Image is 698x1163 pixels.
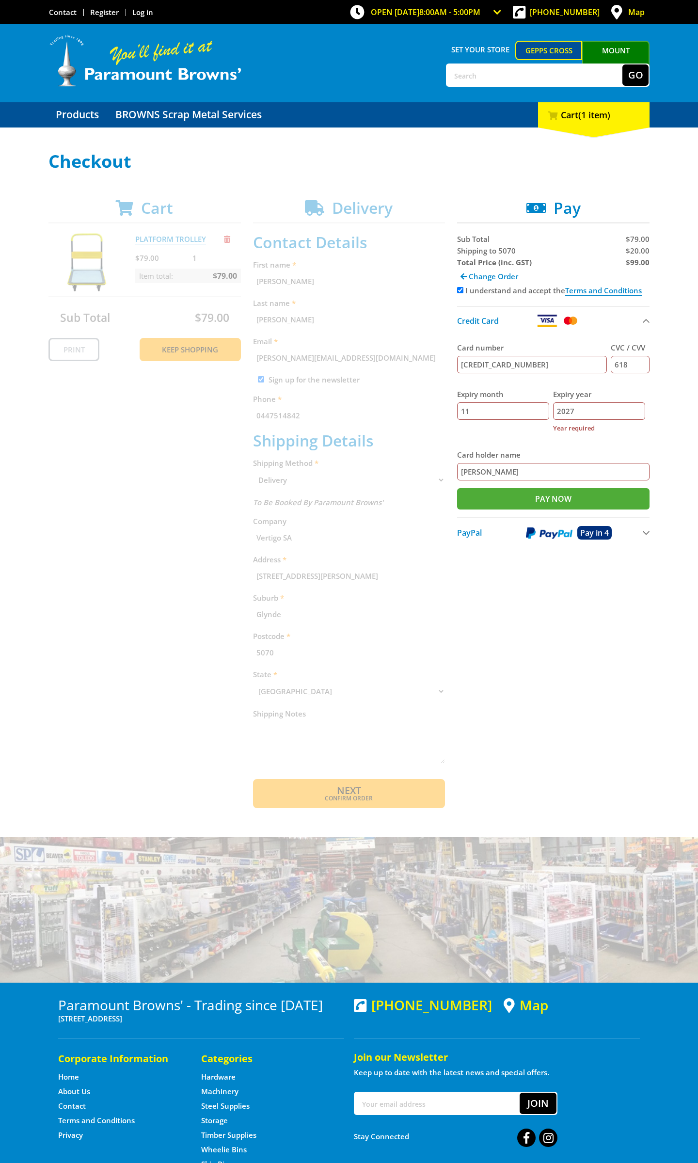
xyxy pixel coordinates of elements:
[201,1115,228,1126] a: Go to the Storage page
[469,271,518,281] span: Change Order
[90,7,119,17] a: Go to the registration page
[457,306,650,335] button: Credit Card
[515,41,583,60] a: Gepps Cross
[354,1051,640,1064] h5: Join our Newsletter
[447,64,622,86] input: Search
[457,488,650,510] input: Pay Now
[622,64,649,86] button: Go
[457,316,499,326] span: Credit Card
[48,34,242,88] img: Paramount Browns'
[553,388,645,400] label: Expiry year
[132,7,153,17] a: Log in
[201,1130,256,1140] a: Go to the Timber Supplies page
[58,997,344,1013] h3: Paramount Browns' - Trading since [DATE]
[626,234,650,244] span: $79.00
[201,1072,236,1082] a: Go to the Hardware page
[457,402,549,420] input: MM
[626,246,650,255] span: $20.00
[580,527,609,538] span: Pay in 4
[201,1145,247,1155] a: Go to the Wheelie Bins page
[49,7,77,17] a: Go to the Contact page
[526,527,572,539] img: PayPal
[553,402,645,420] input: YY
[355,1093,520,1114] input: Your email address
[611,342,650,353] label: CVC / CVV
[553,422,645,434] label: Year required
[457,246,516,255] span: Shipping to 5070
[457,527,482,538] span: PayPal
[562,315,579,327] img: Mastercard
[457,287,463,293] input: Please accept the terms and conditions.
[201,1101,250,1111] a: Go to the Steel Supplies page
[457,342,607,353] label: Card number
[626,257,650,267] strong: $99.00
[457,234,490,244] span: Sub Total
[58,1115,135,1126] a: Go to the Terms and Conditions page
[582,41,650,78] a: Mount [PERSON_NAME]
[538,102,650,127] div: Cart
[48,152,650,171] h1: Checkout
[554,197,581,218] span: Pay
[465,286,642,296] label: I understand and accept the
[58,1101,86,1111] a: Go to the Contact page
[457,268,522,285] a: Change Order
[446,41,515,58] span: Set your store
[58,1130,83,1140] a: Go to the Privacy page
[48,102,106,127] a: Go to the Products page
[201,1086,238,1097] a: Go to the Machinery page
[457,257,532,267] strong: Total Price (inc. GST)
[457,517,650,547] button: PayPal Pay in 4
[537,315,558,327] img: Visa
[201,1052,325,1066] h5: Categories
[578,109,610,121] span: (1 item)
[520,1093,556,1114] button: Join
[457,449,650,461] label: Card holder name
[354,997,492,1013] div: [PHONE_NUMBER]
[457,388,549,400] label: Expiry month
[108,102,269,127] a: Go to the BROWNS Scrap Metal Services page
[371,7,480,17] span: OPEN [DATE]
[58,1072,79,1082] a: Go to the Home page
[419,7,480,17] span: 8:00am - 5:00pm
[354,1067,640,1078] p: Keep up to date with the latest news and special offers.
[58,1086,90,1097] a: Go to the About Us page
[565,286,642,296] a: Terms and Conditions
[58,1052,182,1066] h5: Corporate Information
[58,1013,344,1024] p: [STREET_ADDRESS]
[504,997,548,1013] a: View a map of Gepps Cross location
[354,1125,557,1148] div: Stay Connected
